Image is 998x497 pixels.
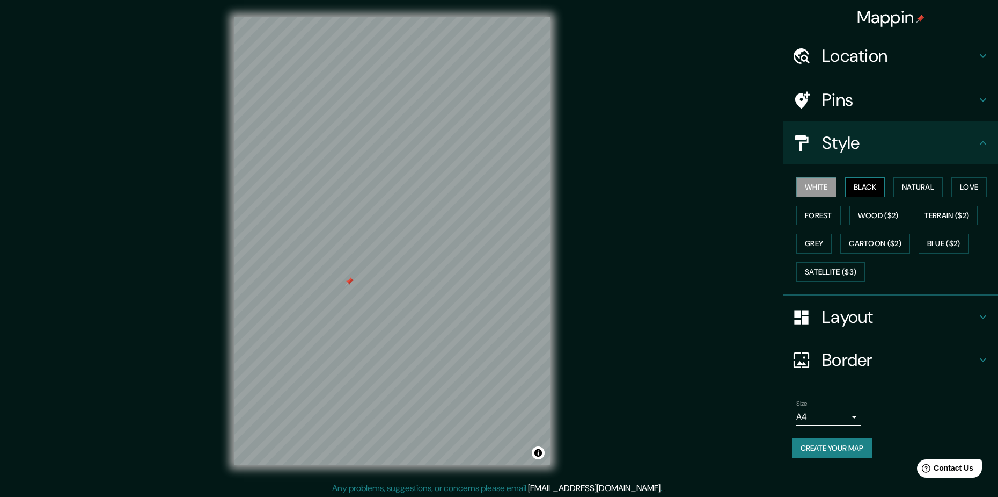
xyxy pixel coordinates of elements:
[234,17,550,465] canvas: Map
[796,234,832,254] button: Grey
[951,177,987,197] button: Love
[796,262,865,282] button: Satellite ($3)
[662,482,664,495] div: .
[783,338,998,381] div: Border
[792,438,872,458] button: Create your map
[840,234,910,254] button: Cartoon ($2)
[822,132,977,154] h4: Style
[796,177,836,197] button: White
[796,408,861,426] div: A4
[532,446,545,459] button: Toggle attribution
[822,306,977,328] h4: Layout
[822,45,977,67] h4: Location
[916,206,978,226] button: Terrain ($2)
[919,234,969,254] button: Blue ($2)
[916,15,924,23] img: pin-icon.png
[796,206,841,226] button: Forest
[857,6,925,28] h4: Mappin
[796,399,808,408] label: Size
[822,89,977,111] h4: Pins
[332,482,662,495] p: Any problems, suggestions, or concerns please email .
[902,455,986,485] iframe: Help widget launcher
[528,482,661,494] a: [EMAIL_ADDRESS][DOMAIN_NAME]
[783,78,998,121] div: Pins
[822,349,977,371] h4: Border
[664,482,666,495] div: .
[849,206,907,226] button: Wood ($2)
[783,296,998,338] div: Layout
[783,121,998,164] div: Style
[783,34,998,77] div: Location
[845,177,885,197] button: Black
[893,177,943,197] button: Natural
